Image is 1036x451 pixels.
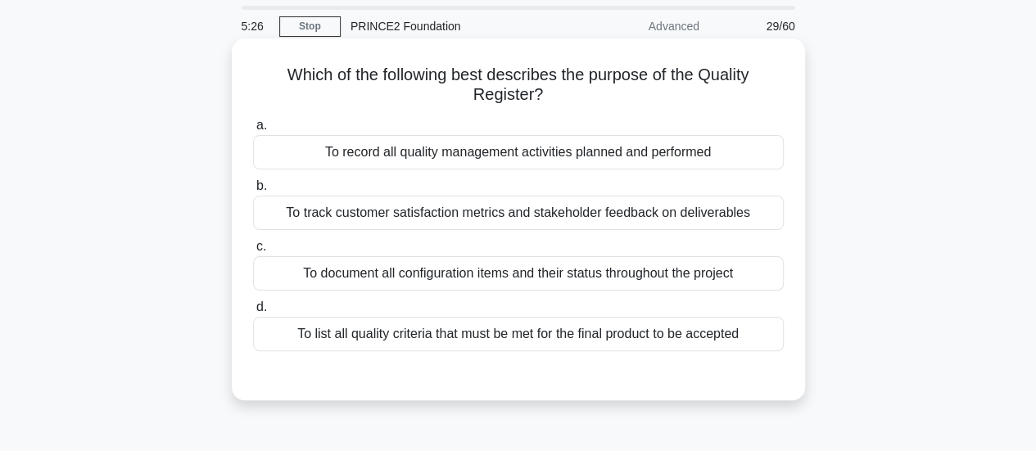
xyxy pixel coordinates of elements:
[566,10,709,43] div: Advanced
[253,196,784,230] div: To track customer satisfaction metrics and stakeholder feedback on deliverables
[341,10,566,43] div: PRINCE2 Foundation
[256,118,267,132] span: a.
[253,135,784,169] div: To record all quality management activities planned and performed
[256,178,267,192] span: b.
[253,317,784,351] div: To list all quality criteria that must be met for the final product to be accepted
[279,16,341,37] a: Stop
[256,300,267,313] span: d.
[251,65,785,106] h5: Which of the following best describes the purpose of the Quality Register?
[232,10,279,43] div: 5:26
[253,256,784,291] div: To document all configuration items and their status throughout the project
[256,239,266,253] span: c.
[709,10,805,43] div: 29/60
